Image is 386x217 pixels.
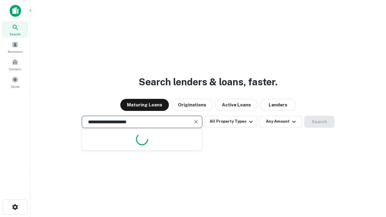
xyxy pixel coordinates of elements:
[9,67,21,71] span: Contacts
[215,99,258,111] button: Active Loans
[139,75,277,89] h3: Search lenders & loans, faster.
[260,99,296,111] button: Lenders
[2,74,28,90] a: Saved
[11,84,20,89] span: Saved
[205,116,257,128] button: All Property Types
[8,49,22,54] span: Borrowers
[2,39,28,55] a: Borrowers
[10,32,21,36] span: Search
[120,99,169,111] button: Maturing Loans
[356,149,386,178] iframe: Chat Widget
[192,118,200,126] button: Clear
[10,5,21,17] img: capitalize-icon.png
[260,116,302,128] button: Any Amount
[2,21,28,38] a: Search
[2,56,28,73] a: Contacts
[171,99,213,111] button: Originations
